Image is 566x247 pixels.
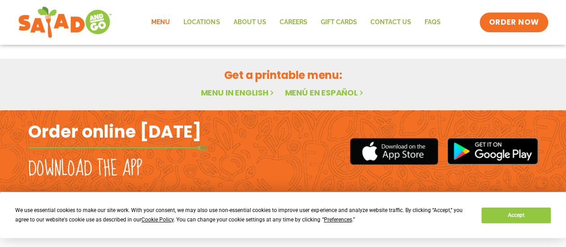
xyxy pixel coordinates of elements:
a: GIFT CARDS [314,12,363,33]
span: Preferences [323,217,352,223]
a: Menu in English [200,87,276,98]
nav: Menu [145,12,447,33]
h2: Get a printable menu: [50,67,516,83]
a: Menu [145,12,177,33]
div: We use essential cookies to make our site work. With your consent, we may also use non-essential ... [15,206,471,225]
a: FAQs [417,12,447,33]
img: google_play [447,138,538,165]
a: Contact Us [363,12,417,33]
button: Accept [481,208,550,223]
a: About Us [226,12,272,33]
h2: Order online [DATE] [28,121,201,143]
img: new-SAG-logo-768×292 [18,4,112,40]
img: fork [28,145,207,150]
span: ORDER NOW [489,17,539,28]
h2: Download the app [28,156,142,182]
a: Menú en español [285,87,365,98]
span: Cookie Policy [141,217,174,223]
a: Locations [177,12,226,33]
a: ORDER NOW [480,13,548,32]
a: Careers [272,12,314,33]
img: appstore [350,137,438,166]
